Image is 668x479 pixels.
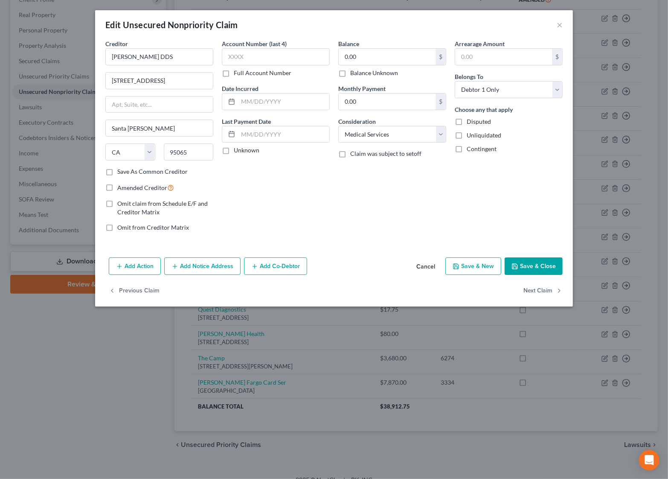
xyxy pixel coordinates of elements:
input: Enter address... [106,73,213,89]
span: Contingent [467,145,497,152]
div: $ [436,93,446,110]
span: Belongs To [455,73,483,80]
div: $ [552,49,562,65]
button: Add Action [109,257,161,275]
button: Add Notice Address [164,257,241,275]
input: 0.00 [339,93,436,110]
span: Disputed [467,118,491,125]
label: Choose any that apply [455,105,513,114]
input: Apt, Suite, etc... [106,96,213,113]
label: Consideration [338,117,376,126]
label: Balance [338,39,359,48]
label: Date Incurred [222,84,258,93]
span: Amended Creditor [117,184,167,191]
input: 0.00 [339,49,436,65]
div: $ [436,49,446,65]
span: Unliquidated [467,131,501,139]
label: Monthly Payment [338,84,386,93]
button: × [557,20,563,30]
input: 0.00 [455,49,552,65]
label: Last Payment Date [222,117,271,126]
label: Account Number (last 4) [222,39,287,48]
button: Add Co-Debtor [244,257,307,275]
input: MM/DD/YYYY [238,93,329,110]
div: Edit Unsecured Nonpriority Claim [105,19,238,31]
button: Save & New [445,257,501,275]
span: Creditor [105,40,128,47]
label: Save As Common Creditor [117,167,188,176]
input: MM/DD/YYYY [238,126,329,143]
input: Enter zip... [164,143,214,161]
input: Enter city... [106,120,213,136]
button: Cancel [410,258,442,275]
div: Open Intercom Messenger [639,450,659,470]
button: Save & Close [505,257,563,275]
span: Claim was subject to setoff [350,150,421,157]
span: Omit claim from Schedule E/F and Creditor Matrix [117,200,208,216]
button: Previous Claim [109,282,160,300]
input: Search creditor by name... [105,48,213,65]
span: Omit from Creditor Matrix [117,224,189,231]
label: Unknown [234,146,259,155]
label: Balance Unknown [350,69,398,77]
input: XXXX [222,48,330,65]
label: Arrearage Amount [455,39,505,48]
button: Next Claim [523,282,563,300]
label: Full Account Number [234,69,291,77]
